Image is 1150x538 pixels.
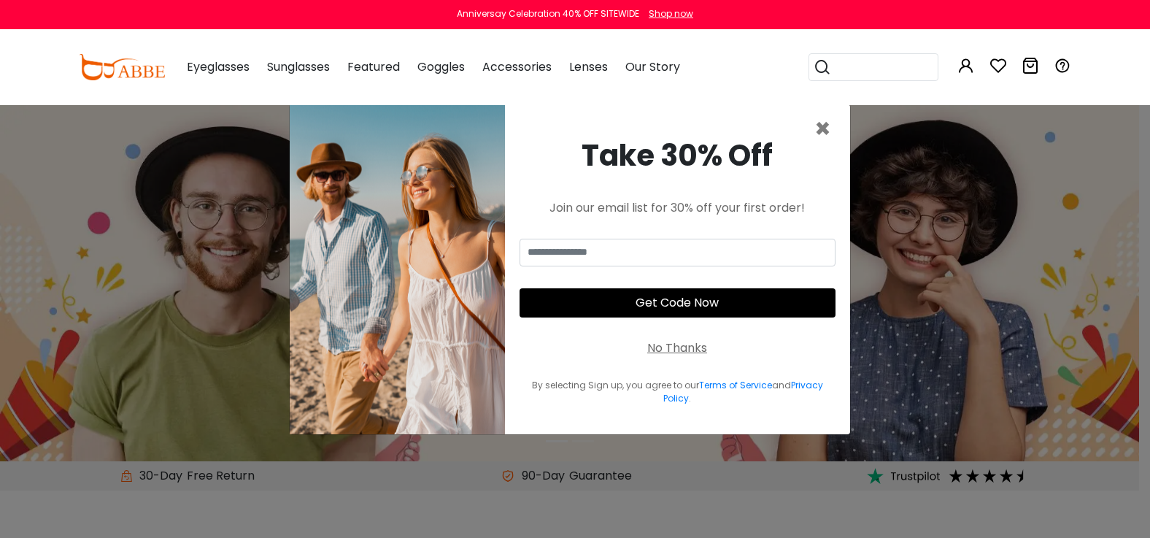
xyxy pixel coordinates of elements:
[347,58,400,75] span: Featured
[520,134,836,177] div: Take 30% Off
[663,379,823,404] a: Privacy Policy
[520,199,836,217] div: Join our email list for 30% off your first order!
[641,7,693,20] a: Shop now
[625,58,680,75] span: Our Story
[520,379,836,405] div: By selecting Sign up, you agree to our and .
[417,58,465,75] span: Goggles
[290,104,505,434] img: welcome
[79,54,165,80] img: abbeglasses.com
[520,288,836,318] button: Get Code Now
[647,339,707,357] div: No Thanks
[457,7,639,20] div: Anniversay Celebration 40% OFF SITEWIDE
[569,58,608,75] span: Lenses
[814,116,831,142] button: Close
[814,110,831,147] span: ×
[482,58,552,75] span: Accessories
[699,379,772,391] a: Terms of Service
[649,7,693,20] div: Shop now
[267,58,330,75] span: Sunglasses
[187,58,250,75] span: Eyeglasses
